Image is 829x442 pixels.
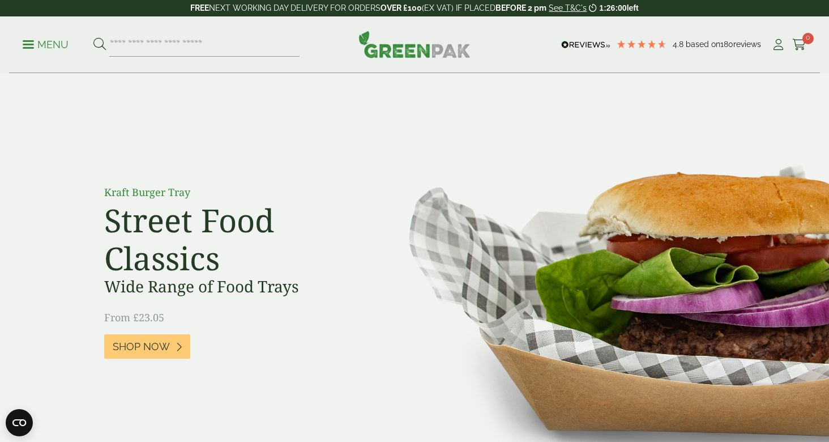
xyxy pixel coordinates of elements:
p: Menu [23,38,69,52]
strong: BEFORE 2 pm [495,3,546,12]
h2: Street Food Classics [104,201,359,277]
span: 180 [720,40,733,49]
span: reviews [733,40,761,49]
span: 0 [802,33,814,44]
i: Cart [792,39,806,50]
span: Shop Now [113,341,170,353]
span: left [627,3,639,12]
span: 1:26:00 [599,3,626,12]
a: 0 [792,36,806,53]
a: See T&C's [549,3,587,12]
div: 4.78 Stars [616,39,667,49]
p: Kraft Burger Tray [104,185,359,200]
img: REVIEWS.io [561,41,610,49]
a: Shop Now [104,334,190,359]
a: Menu [23,38,69,49]
i: My Account [771,39,785,50]
h3: Wide Range of Food Trays [104,277,359,296]
span: Based on [686,40,720,49]
button: Open CMP widget [6,409,33,436]
span: 4.8 [673,40,686,49]
img: GreenPak Supplies [358,31,471,58]
strong: FREE [190,3,209,12]
strong: OVER £100 [381,3,422,12]
span: From £23.05 [104,311,164,324]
